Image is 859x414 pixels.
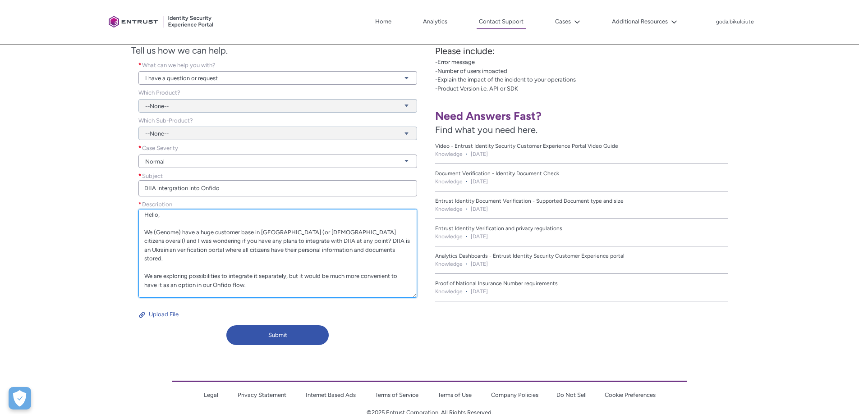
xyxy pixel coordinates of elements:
button: Submit [226,325,329,345]
a: Video - Entrust Identity Security Customer Experience Portal Video Guide [435,142,728,150]
a: Normal [138,155,417,168]
lightning-formatted-date-time: [DATE] [471,232,488,241]
a: Privacy Statement [238,391,286,398]
span: Which Sub-Product? [138,117,193,124]
a: Terms of Service [375,391,418,398]
p: -Error message -Number of users impacted -Explain the impact of the incident to your operations -... [435,58,854,93]
span: Tell us how we can help. [131,44,424,57]
a: Document Verification - Identity Document Check [435,169,728,177]
span: Case Severity [142,145,178,151]
button: Additional Resources [610,15,680,28]
input: required [138,180,417,196]
span: required [138,200,142,209]
p: goda.bikulciute [716,19,754,25]
a: Entrust Identity Document Verification - Supported Document type and size [435,197,728,205]
a: Analytics, opens in new tab [421,15,450,28]
a: Company Policies [491,391,538,398]
a: Entrust Identity Verification and privacy regulations [435,224,728,232]
button: Cases [553,15,583,28]
lightning-formatted-date-time: [DATE] [471,205,488,213]
a: Analytics Dashboards - Entrust Identity Security Customer Experience portal [435,252,728,260]
a: Contact Support [477,15,526,29]
lightning-formatted-date-time: [DATE] [471,150,488,158]
li: Knowledge [435,260,463,268]
textarea: required [138,209,417,298]
a: Internet Based Ads [306,391,356,398]
li: Knowledge [435,205,463,213]
span: required [138,172,142,181]
a: I have a question or request [138,71,417,85]
a: Home [373,15,394,28]
span: What can we help you with? [142,62,216,68]
span: required [138,61,142,70]
span: Find what you need here. [435,124,537,135]
a: Proof of National Insurance Number requirements [435,279,728,287]
h1: Need Answers Fast? [435,109,728,123]
a: Legal [204,391,218,398]
li: Knowledge [435,177,463,186]
span: Subject [142,173,163,179]
li: Knowledge [435,232,463,241]
li: Knowledge [435,150,463,158]
span: Description [142,201,172,208]
a: Terms of Use [438,391,472,398]
lightning-formatted-date-time: [DATE] [471,260,488,268]
lightning-formatted-date-time: [DATE] [471,287,488,296]
lightning-formatted-date-time: [DATE] [471,177,488,186]
button: Open Preferences [9,387,31,409]
span: required [138,144,142,153]
a: Do Not Sell [556,391,587,398]
button: User Profile goda.bikulciute [716,17,754,26]
div: Cookie Preferences [9,387,31,409]
li: Knowledge [435,287,463,296]
span: Which Product? [138,89,180,96]
a: Cookie Preferences [605,391,656,398]
p: Please include: [435,44,854,58]
button: Upload File [138,307,179,322]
